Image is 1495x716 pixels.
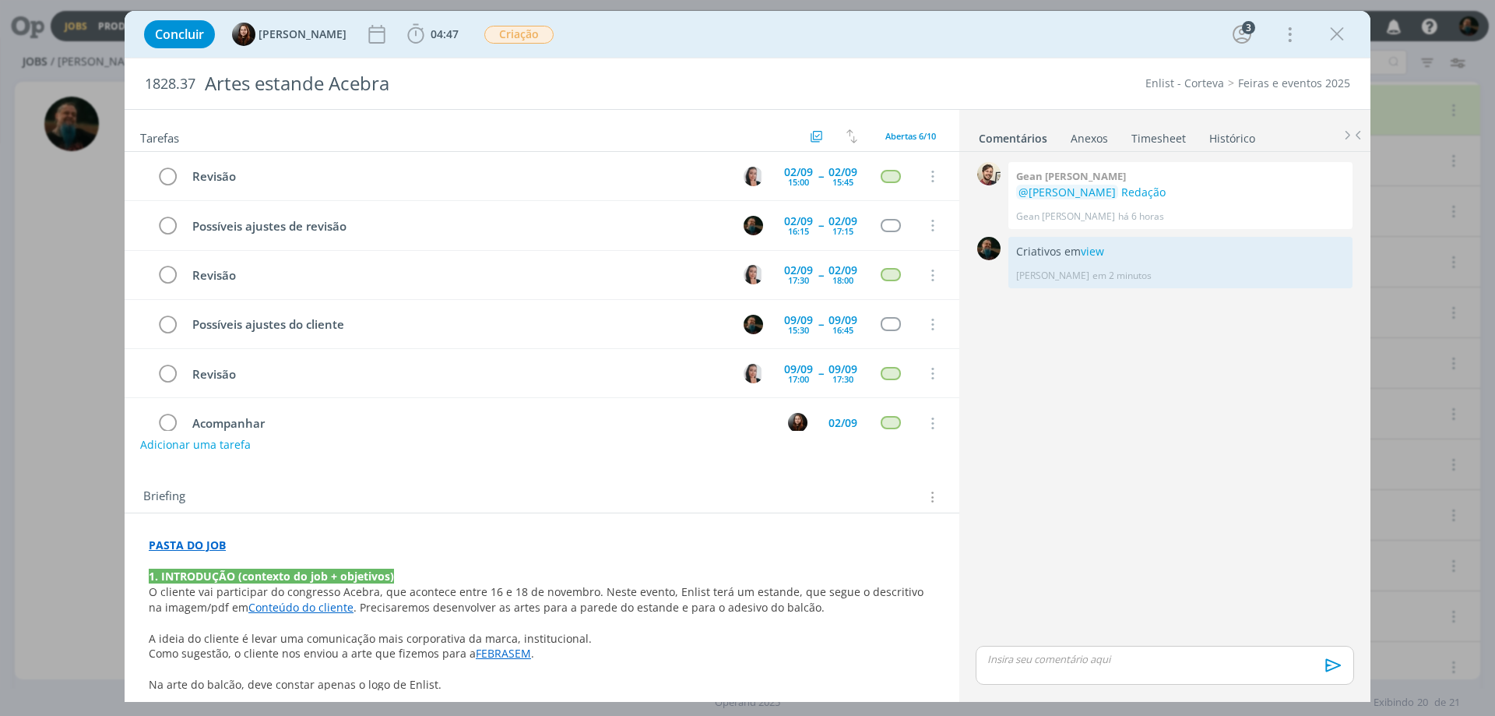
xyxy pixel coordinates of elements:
[741,164,765,188] button: C
[1145,76,1224,90] a: Enlist - Corteva
[1016,269,1089,283] p: [PERSON_NAME]
[185,167,729,186] div: Revisão
[476,646,531,661] a: FEBRASEM
[185,217,729,236] div: Possíveis ajustes de revisão
[149,646,476,661] span: Como sugestão, o cliente nos enviou a arte que fizemos para a
[149,538,226,552] a: PASTA DO JOB
[744,216,763,235] img: M
[125,11,1370,702] div: dialog
[818,270,823,280] span: --
[1016,169,1126,183] b: Gean [PERSON_NAME]
[484,26,554,44] span: Criação
[232,23,346,46] button: E[PERSON_NAME]
[828,364,857,375] div: 09/09
[1092,269,1152,283] span: em 2 minutos
[1071,131,1108,146] div: Anexos
[788,276,809,284] div: 17:30
[784,216,813,227] div: 02/09
[1242,21,1255,34] div: 3
[828,265,857,276] div: 02/09
[741,312,765,336] button: M
[185,315,729,334] div: Possíveis ajustes do cliente
[1081,244,1104,259] a: view
[149,569,394,584] strong: 1. INTRODUÇÃO (contexto do job + objetivos)
[741,213,765,237] button: M
[828,216,857,227] div: 02/09
[149,631,592,646] span: A ideia do cliente é levar uma comunicação mais corporativa da marca, institucional.
[832,276,853,284] div: 18:00
[784,265,813,276] div: 02/09
[144,20,215,48] button: Concluir
[145,76,195,93] span: 1828.37
[531,646,534,661] span: .
[143,487,185,507] span: Briefing
[828,167,857,178] div: 02/09
[978,124,1048,146] a: Comentários
[741,263,765,287] button: C
[788,227,809,235] div: 16:15
[744,364,763,383] img: C
[846,129,857,143] img: arrow-down-up.svg
[1229,22,1254,47] button: 3
[828,315,857,326] div: 09/09
[354,600,825,615] span: . Precisaremos desenvolver as artes para a parede do estande e para o adesivo do balcão.
[832,375,853,383] div: 17:30
[818,368,823,379] span: --
[1016,244,1345,259] p: Criativos em
[248,600,354,615] a: Conteúdo do cliente
[1238,76,1350,90] a: Feiras e eventos 2025
[431,26,459,41] span: 04:47
[1121,185,1166,199] a: Redação
[977,237,1001,260] img: M
[744,265,763,284] img: C
[155,28,204,41] span: Concluir
[484,25,554,44] button: Criação
[1118,210,1164,224] span: há 6 horas
[1016,210,1115,224] p: Gean [PERSON_NAME]
[832,227,853,235] div: 17:15
[788,413,807,432] img: E
[885,130,936,142] span: Abertas 6/10
[185,414,773,433] div: Acompanhar
[744,315,763,334] img: M
[259,29,346,40] span: [PERSON_NAME]
[977,162,1001,185] img: G
[828,418,857,429] div: 02/09
[140,127,179,146] span: Tarefas
[786,411,809,435] button: E
[1131,124,1187,146] a: Timesheet
[199,65,842,103] div: Artes estande Acebra
[788,178,809,186] div: 15:00
[149,584,927,615] span: O cliente vai participar do congresso Acebra, que acontece entre 16 e 18 de novembro. Neste event...
[185,365,729,384] div: Revisão
[741,362,765,385] button: C
[788,326,809,334] div: 15:30
[832,178,853,186] div: 15:45
[1208,124,1256,146] a: Histórico
[149,677,441,692] span: Na arte do balcão, deve constar apenas o logo de Enlist.
[784,167,813,178] div: 02/09
[403,22,463,47] button: 04:47
[818,220,823,231] span: --
[788,375,809,383] div: 17:00
[784,364,813,375] div: 09/09
[818,171,823,182] span: --
[1018,185,1116,199] span: @[PERSON_NAME]
[832,326,853,334] div: 16:45
[232,23,255,46] img: E
[185,266,729,285] div: Revisão
[744,167,763,186] img: C
[784,315,813,326] div: 09/09
[139,431,252,459] button: Adicionar uma tarefa
[818,319,823,330] span: --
